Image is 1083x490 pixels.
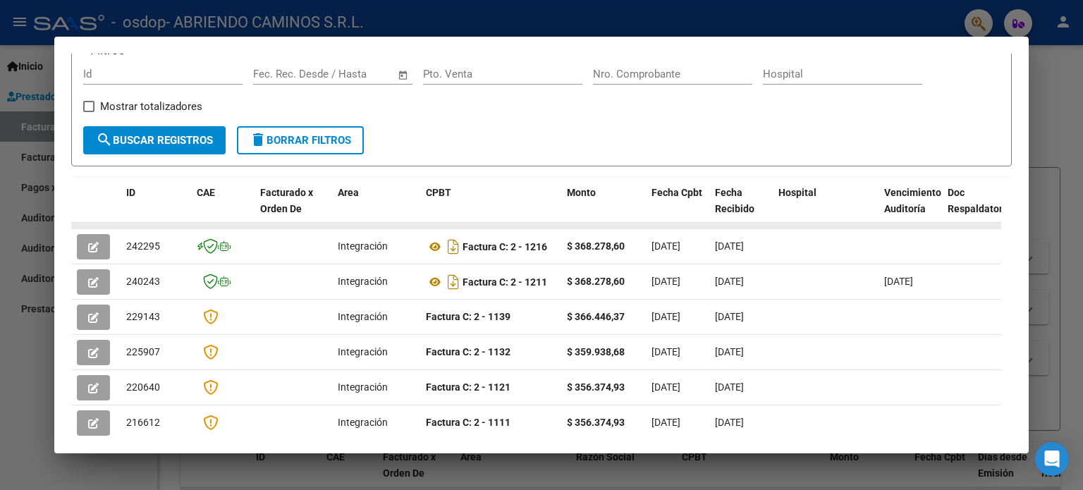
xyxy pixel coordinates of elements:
[237,126,364,154] button: Borrar Filtros
[444,235,463,258] i: Descargar documento
[567,346,625,357] strong: $ 359.938,68
[778,187,816,198] span: Hospital
[567,187,596,198] span: Monto
[96,131,113,148] mat-icon: search
[567,381,625,393] strong: $ 356.374,93
[709,178,773,240] datatable-header-cell: Fecha Recibido
[338,417,388,428] span: Integración
[260,187,313,214] span: Facturado x Orden De
[715,417,744,428] span: [DATE]
[651,381,680,393] span: [DATE]
[567,311,625,322] strong: $ 366.446,37
[426,311,510,322] strong: Factura C: 2 - 1139
[323,68,391,80] input: Fecha fin
[126,346,160,357] span: 225907
[126,417,160,428] span: 216612
[250,134,351,147] span: Borrar Filtros
[715,381,744,393] span: [DATE]
[338,240,388,252] span: Integración
[884,187,941,214] span: Vencimiento Auditoría
[715,276,744,287] span: [DATE]
[567,417,625,428] strong: $ 356.374,93
[715,346,744,357] span: [DATE]
[338,311,388,322] span: Integración
[197,187,215,198] span: CAE
[942,178,1027,240] datatable-header-cell: Doc Respaldatoria
[444,271,463,293] i: Descargar documento
[126,381,160,393] span: 220640
[567,240,625,252] strong: $ 368.278,60
[884,276,913,287] span: [DATE]
[651,276,680,287] span: [DATE]
[651,346,680,357] span: [DATE]
[651,240,680,252] span: [DATE]
[338,187,359,198] span: Area
[255,178,332,240] datatable-header-cell: Facturado x Orden De
[651,311,680,322] span: [DATE]
[715,187,754,214] span: Fecha Recibido
[191,178,255,240] datatable-header-cell: CAE
[646,178,709,240] datatable-header-cell: Fecha Cpbt
[948,187,1011,214] span: Doc Respaldatoria
[338,346,388,357] span: Integración
[715,240,744,252] span: [DATE]
[426,417,510,428] strong: Factura C: 2 - 1111
[126,240,160,252] span: 242295
[426,187,451,198] span: CPBT
[1035,442,1069,476] div: Open Intercom Messenger
[253,68,310,80] input: Fecha inicio
[715,311,744,322] span: [DATE]
[651,187,702,198] span: Fecha Cpbt
[83,126,226,154] button: Buscar Registros
[126,311,160,322] span: 229143
[332,178,420,240] datatable-header-cell: Area
[250,131,267,148] mat-icon: delete
[651,417,680,428] span: [DATE]
[338,276,388,287] span: Integración
[426,346,510,357] strong: Factura C: 2 - 1132
[126,187,135,198] span: ID
[567,276,625,287] strong: $ 368.278,60
[879,178,942,240] datatable-header-cell: Vencimiento Auditoría
[426,381,510,393] strong: Factura C: 2 - 1121
[338,381,388,393] span: Integración
[463,241,547,252] strong: Factura C: 2 - 1216
[100,98,202,115] span: Mostrar totalizadores
[463,276,547,288] strong: Factura C: 2 - 1211
[121,178,191,240] datatable-header-cell: ID
[126,276,160,287] span: 240243
[96,134,213,147] span: Buscar Registros
[561,178,646,240] datatable-header-cell: Monto
[773,178,879,240] datatable-header-cell: Hospital
[420,178,561,240] datatable-header-cell: CPBT
[395,67,411,83] button: Open calendar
